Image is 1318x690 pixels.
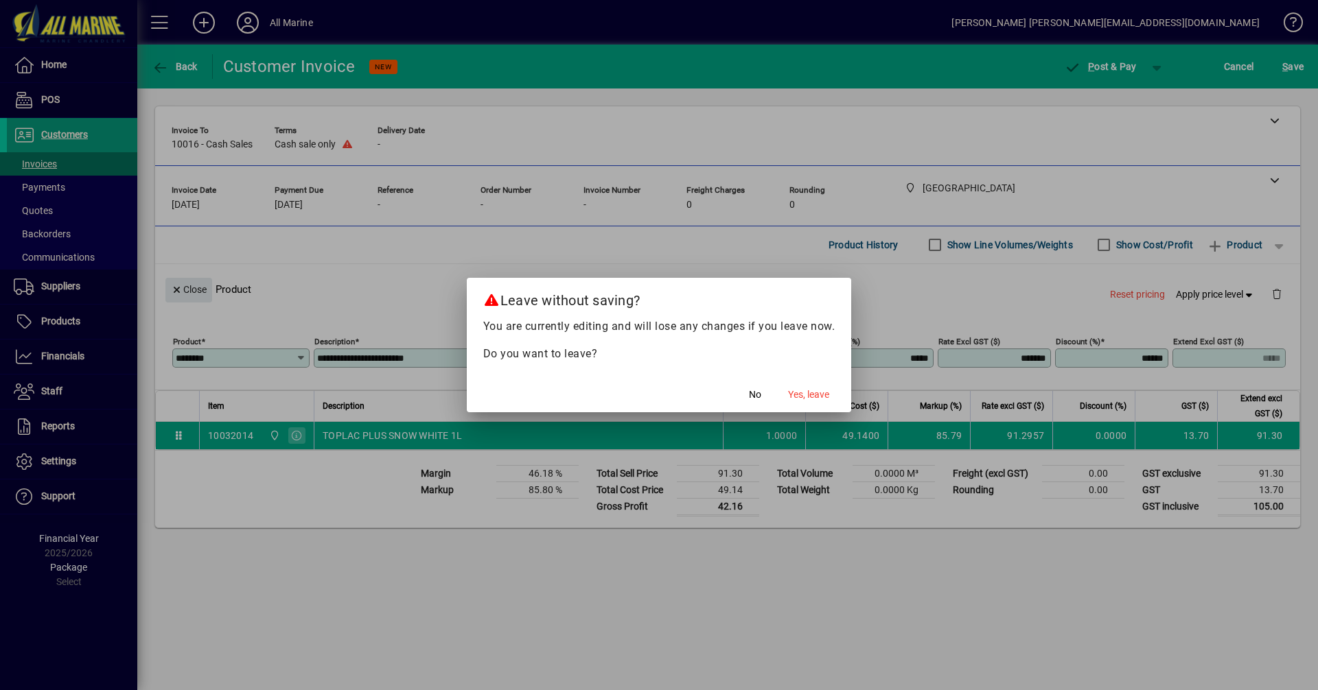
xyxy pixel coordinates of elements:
[483,346,835,362] p: Do you want to leave?
[783,382,835,407] button: Yes, leave
[749,388,761,402] span: No
[733,382,777,407] button: No
[467,278,852,318] h2: Leave without saving?
[483,318,835,335] p: You are currently editing and will lose any changes if you leave now.
[788,388,829,402] span: Yes, leave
